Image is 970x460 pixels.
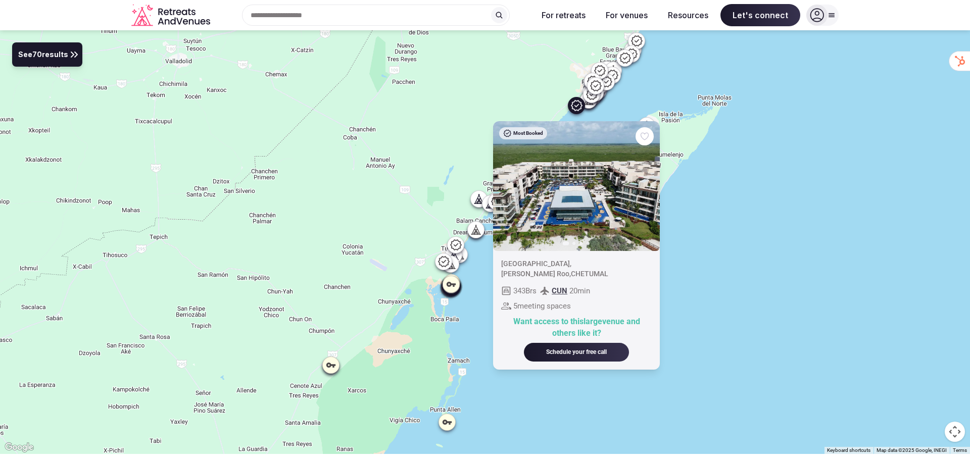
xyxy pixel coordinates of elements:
span: 5 meeting spaces [513,300,571,311]
a: Open this area in Google Maps (opens a new window) [3,441,36,454]
span: 343 Brs [513,285,537,296]
div: Most Booked [499,127,547,139]
span: Let's connect [720,4,800,26]
img: Featured image for venue [493,121,660,251]
button: For venues [598,4,656,26]
span: [GEOGRAPHIC_DATA] [501,260,570,268]
div: Schedule your free call [536,348,617,356]
div: Want access to this large venue and others like it? [501,316,652,339]
span: CUN [552,286,567,295]
button: See70results [12,42,82,67]
span: Map data ©2025 Google, INEGI [877,447,947,453]
button: Resources [660,4,716,26]
a: Schedule your free call [524,349,629,355]
svg: Retreats and Venues company logo [131,4,212,27]
span: Most Booked [513,130,543,137]
span: 20 min [569,285,590,296]
button: Go to slide 4 [587,242,590,245]
img: Google [3,441,36,454]
a: Visit the homepage [131,4,212,27]
button: For retreats [533,4,594,26]
button: Go to slide 2 [572,242,575,245]
button: Keyboard shortcuts [827,447,870,454]
button: Go to slide 1 [563,241,569,245]
button: Go to slide 3 [579,242,583,245]
span: See 70 results [18,49,68,61]
span: , [569,269,571,277]
a: Terms (opens in new tab) [953,447,967,453]
span: CHETUMAL [571,269,608,277]
span: [PERSON_NAME] Roo [501,269,569,277]
span: , [570,260,571,268]
button: Map camera controls [945,422,965,442]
